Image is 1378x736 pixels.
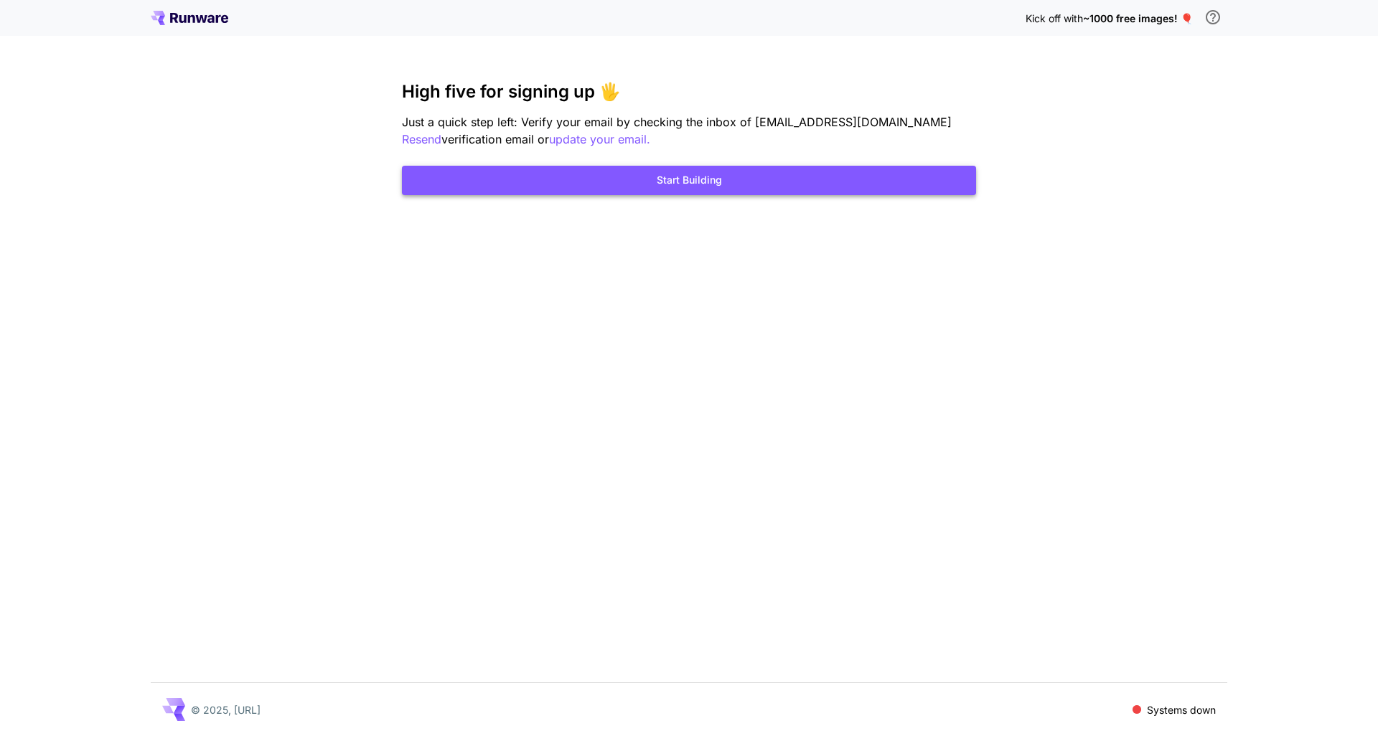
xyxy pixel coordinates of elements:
span: Kick off with [1026,12,1083,24]
span: Just a quick step left: Verify your email by checking the inbox of [EMAIL_ADDRESS][DOMAIN_NAME] [402,115,952,129]
button: Start Building [402,166,976,195]
span: ~1000 free images! 🎈 [1083,12,1193,24]
button: update your email. [549,131,650,148]
button: Resend [402,131,441,148]
button: In order to qualify for free credit, you need to sign up with a business email address and click ... [1199,3,1227,32]
h3: High five for signing up 🖐️ [402,82,976,102]
p: Systems down [1147,702,1216,717]
span: verification email or [441,132,549,146]
p: © 2025, [URL] [191,702,261,717]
